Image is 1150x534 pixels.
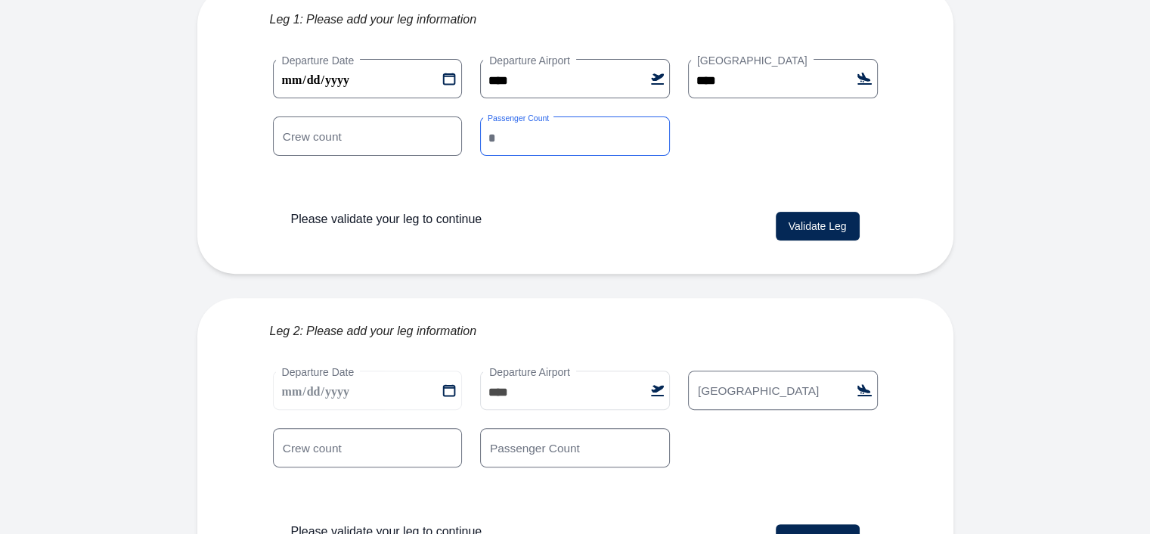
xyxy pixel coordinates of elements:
span: Please add your leg information [306,322,476,340]
label: Departure Airport [483,53,576,68]
button: Validate Leg [776,212,860,241]
label: Passenger Count [483,112,553,123]
span: Leg 1: [270,11,303,29]
label: Departure Date [276,365,361,380]
label: Departure Date [276,53,361,68]
label: Departure Airport [483,365,576,380]
label: Crew count [276,439,348,456]
label: [GEOGRAPHIC_DATA] [691,53,814,68]
p: Please validate your leg to continue [291,210,482,228]
label: [GEOGRAPHIC_DATA] [691,382,826,399]
span: Please add your leg information [306,11,476,29]
span: Leg 2: [270,322,303,340]
label: Crew count [276,128,348,144]
label: Passenger Count [483,439,587,456]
